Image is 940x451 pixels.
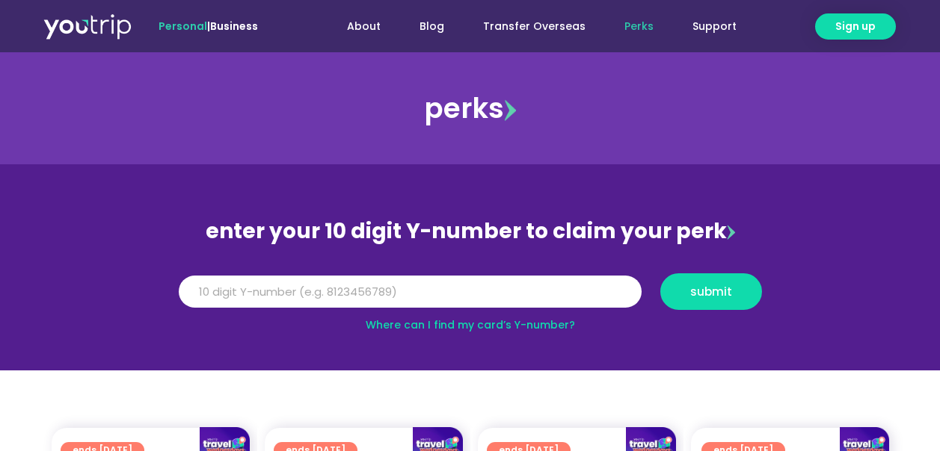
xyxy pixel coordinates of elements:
[210,19,258,34] a: Business
[179,273,762,321] form: Y Number
[690,286,732,297] span: submit
[815,13,896,40] a: Sign up
[328,13,400,40] a: About
[464,13,605,40] a: Transfer Overseas
[298,13,756,40] nav: Menu
[400,13,464,40] a: Blog
[660,273,762,310] button: submit
[835,19,876,34] span: Sign up
[171,212,769,251] div: enter your 10 digit Y-number to claim your perk
[159,19,207,34] span: Personal
[605,13,673,40] a: Perks
[179,276,642,308] input: 10 digit Y-number (e.g. 8123456789)
[366,317,575,332] a: Where can I find my card’s Y-number?
[673,13,756,40] a: Support
[159,19,258,34] span: |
